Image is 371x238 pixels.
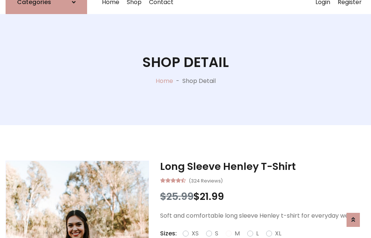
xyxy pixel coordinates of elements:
p: - [173,77,182,86]
p: Sizes: [160,229,177,238]
span: 21.99 [200,190,224,203]
label: XL [275,229,281,238]
h3: Long Sleeve Henley T-Shirt [160,161,365,172]
p: Shop Detail [182,77,216,86]
h3: $ [160,191,365,202]
a: Home [156,77,173,85]
h1: Shop Detail [142,54,229,70]
label: M [235,229,240,238]
label: XS [192,229,199,238]
span: $25.99 [160,190,193,203]
label: S [215,229,218,238]
label: L [256,229,259,238]
p: Soft and comfortable long sleeve Henley t-shirt for everyday wear. [160,211,365,220]
small: (324 Reviews) [189,176,223,185]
